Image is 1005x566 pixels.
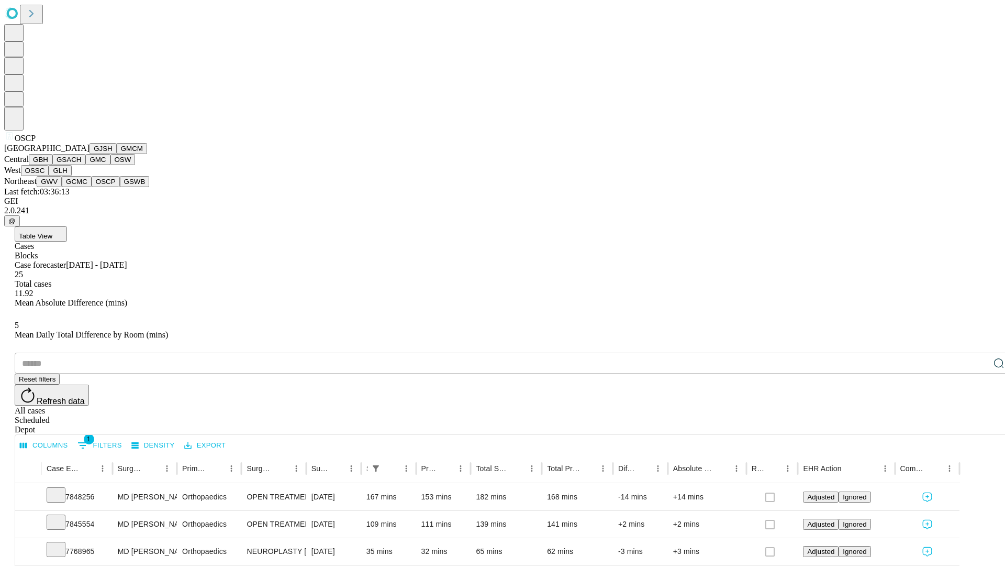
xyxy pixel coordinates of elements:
div: Primary Service [182,464,208,473]
span: Ignored [843,493,866,501]
button: Menu [596,461,610,476]
button: Menu [729,461,744,476]
div: 1 active filter [368,461,383,476]
div: [DATE] [311,538,356,565]
div: 167 mins [366,484,411,510]
div: Total Predicted Duration [547,464,580,473]
span: Refresh data [37,397,85,406]
button: Adjusted [803,519,839,530]
button: Show filters [368,461,383,476]
button: Ignored [839,492,870,503]
button: Adjusted [803,492,839,503]
div: [DATE] [311,511,356,538]
button: Refresh data [15,385,89,406]
div: +14 mins [673,484,741,510]
button: GLH [49,165,71,176]
button: GJSH [90,143,117,154]
div: OPEN TREATMENT DISTAL RADIAL INTRA-ARTICULAR FRACTURE OR EPIPHYSEAL SEPARATION [MEDICAL_DATA] 3 0... [247,511,300,538]
button: Sort [843,461,857,476]
button: GWV [37,176,62,187]
span: Reset filters [19,375,55,383]
span: Ignored [843,520,866,528]
span: @ [8,217,16,225]
div: 35 mins [366,538,411,565]
button: Density [129,438,177,454]
div: Difference [618,464,635,473]
span: Total cases [15,279,51,288]
div: GEI [4,197,1001,206]
span: Mean Absolute Difference (mins) [15,298,127,307]
div: Surgeon Name [118,464,144,473]
span: Case forecaster [15,260,66,269]
span: [DATE] - [DATE] [66,260,127,269]
div: 7768965 [47,538,107,565]
button: Menu [224,461,239,476]
button: Menu [780,461,795,476]
div: 153 mins [421,484,466,510]
div: MD [PERSON_NAME] [118,511,172,538]
button: Menu [95,461,110,476]
button: Expand [20,516,36,534]
button: OSW [110,154,136,165]
div: +3 mins [673,538,741,565]
span: Northeast [4,177,37,186]
span: 11.92 [15,289,33,298]
div: +2 mins [618,511,663,538]
span: Table View [19,232,52,240]
button: Sort [145,461,160,476]
div: NEUROPLASTY [MEDICAL_DATA] AT [GEOGRAPHIC_DATA] [247,538,300,565]
button: GMCM [117,143,147,154]
button: Ignored [839,519,870,530]
span: 5 [15,321,19,330]
div: Absolute Difference [673,464,713,473]
div: -14 mins [618,484,663,510]
div: Case Epic Id [47,464,80,473]
span: Last fetch: 03:36:13 [4,187,70,196]
button: @ [4,215,20,226]
button: Menu [289,461,304,476]
button: GCMC [62,176,92,187]
button: Expand [20,543,36,561]
button: Sort [636,461,651,476]
button: Sort [384,461,399,476]
span: [GEOGRAPHIC_DATA] [4,144,90,153]
button: Sort [439,461,453,476]
button: Adjusted [803,546,839,557]
div: +2 mins [673,511,741,538]
button: GBH [29,154,52,165]
button: Sort [274,461,289,476]
button: Sort [714,461,729,476]
span: 1 [84,434,94,444]
button: Ignored [839,546,870,557]
button: GSWB [120,176,150,187]
div: Total Scheduled Duration [476,464,509,473]
div: Predicted In Room Duration [421,464,438,473]
button: OSCP [92,176,120,187]
span: West [4,166,21,175]
button: Menu [399,461,414,476]
div: MD [PERSON_NAME] [118,484,172,510]
button: Menu [453,461,468,476]
div: 2.0.241 [4,206,1001,215]
div: MD [PERSON_NAME] [118,538,172,565]
button: Sort [209,461,224,476]
button: Sort [581,461,596,476]
button: Table View [15,226,67,242]
button: Menu [344,461,359,476]
div: Surgery Name [247,464,273,473]
div: 109 mins [366,511,411,538]
div: EHR Action [803,464,841,473]
span: Adjusted [807,493,834,501]
div: 7845554 [47,511,107,538]
div: 139 mins [476,511,537,538]
button: Select columns [17,438,71,454]
div: Orthopaedics [182,538,236,565]
div: -3 mins [618,538,663,565]
button: Export [182,438,228,454]
div: 111 mins [421,511,466,538]
div: 32 mins [421,538,466,565]
div: Orthopaedics [182,484,236,510]
div: OPEN TREATMENT TRIMALLEOLAR [MEDICAL_DATA] [247,484,300,510]
div: 62 mins [547,538,608,565]
button: Expand [20,488,36,507]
